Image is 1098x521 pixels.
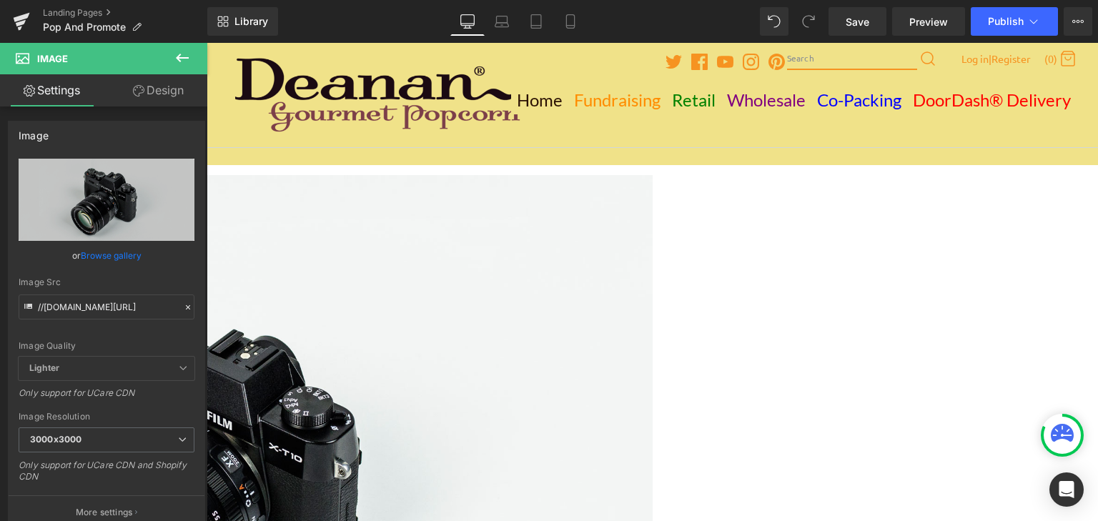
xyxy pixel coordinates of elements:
span: Retail [465,46,509,67]
a: Mobile [553,7,588,36]
a: Landing Pages [43,7,207,19]
span: Library [234,15,268,28]
span: Image [37,53,68,64]
span: Co-Packing [610,46,695,67]
a: Preview [892,7,965,36]
a: Co-Packing [605,43,701,71]
span: DoorDash® Delivery [706,46,864,67]
a: Wholesale [515,43,605,71]
b: Lighter [29,362,59,373]
a: Fundraising [362,43,460,71]
button: Undo [760,7,788,36]
input: Link [19,294,194,319]
b: 3000x3000 [30,434,81,445]
a: Browse gallery [81,243,142,268]
span: Wholesale [520,46,599,67]
input: Search [580,4,711,27]
a: Desktop [450,7,485,36]
div: | [755,1,824,30]
p: More settings [76,506,133,519]
div: Open Intercom Messenger [1049,472,1084,507]
div: Image Resolution [19,412,194,422]
span: Fundraising [367,46,454,67]
button: Publish [971,7,1058,36]
span: Save [846,14,869,29]
a: Home [305,43,362,71]
a: New Library [207,7,278,36]
div: or [19,248,194,263]
button: More [1064,7,1092,36]
div: Only support for UCare CDN and Shopify CDN [19,460,194,492]
span: Preview [909,14,948,29]
a: Design [107,74,210,106]
a: Retail [460,43,515,71]
a: DoorDash® Delivery [701,43,870,71]
a: Log in [755,9,782,22]
div: Image Quality [19,341,194,351]
span: Publish [988,16,1024,27]
span: (0) [838,9,851,22]
span: Pop And Promote [43,21,126,33]
a: Tablet [519,7,553,36]
a: Laptop [485,7,519,36]
a: Register [785,9,824,22]
button: Redo [794,7,823,36]
div: Image [19,121,49,142]
a: (0) [838,8,870,21]
div: Primary navigation [305,43,870,71]
div: Image Src [19,277,194,287]
div: Only support for UCare CDN [19,387,194,408]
